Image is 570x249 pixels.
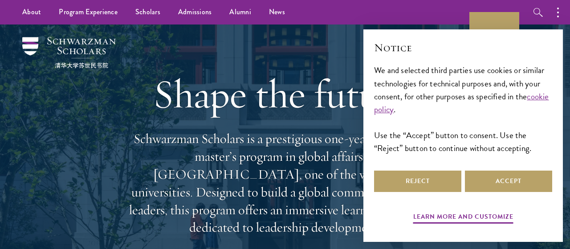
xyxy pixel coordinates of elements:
a: Apply [469,12,519,62]
button: Reject [374,171,461,192]
div: We and selected third parties use cookies or similar technologies for technical purposes and, wit... [374,64,552,154]
img: Schwarzman Scholars [22,37,116,68]
a: cookie policy [374,90,549,116]
p: Schwarzman Scholars is a prestigious one-year, fully funded master’s program in global affairs at... [125,130,445,237]
h1: Shape the future. [125,69,445,119]
button: Accept [465,171,552,192]
h2: Notice [374,40,552,55]
button: Learn more and customize [413,211,513,225]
